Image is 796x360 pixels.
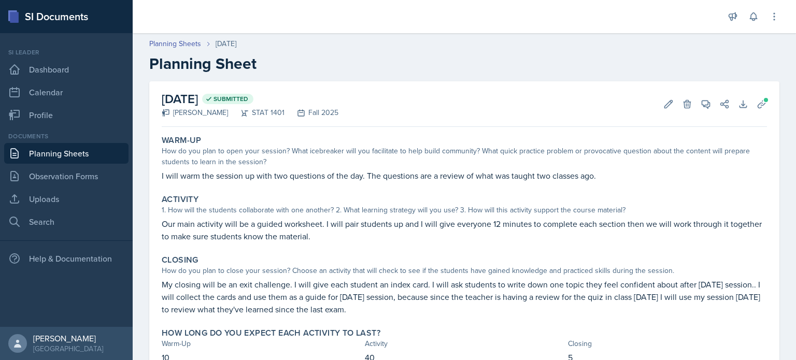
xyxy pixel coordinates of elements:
[568,338,767,349] div: Closing
[4,248,129,269] div: Help & Documentation
[4,59,129,80] a: Dashboard
[162,194,198,205] label: Activity
[162,135,202,146] label: Warm-Up
[33,333,103,343] div: [PERSON_NAME]
[162,338,361,349] div: Warm-Up
[149,54,779,73] h2: Planning Sheet
[4,211,129,232] a: Search
[228,107,285,118] div: STAT 1401
[149,38,201,49] a: Planning Sheets
[162,265,767,276] div: How do you plan to close your session? Choose an activity that will check to see if the students ...
[162,328,380,338] label: How long do you expect each activity to last?
[162,107,228,118] div: [PERSON_NAME]
[162,205,767,215] div: 1. How will the students collaborate with one another? 2. What learning strategy will you use? 3....
[4,132,129,141] div: Documents
[365,338,564,349] div: Activity
[4,105,129,125] a: Profile
[162,218,767,242] p: Our main activity will be a guided worksheet. I will pair students up and I will give everyone 12...
[214,95,248,103] span: Submitted
[162,255,198,265] label: Closing
[4,143,129,164] a: Planning Sheets
[4,189,129,209] a: Uploads
[4,48,129,57] div: Si leader
[216,38,236,49] div: [DATE]
[162,169,767,182] p: I will warm the session up with two questions of the day. The questions are a review of what was ...
[4,166,129,186] a: Observation Forms
[162,90,338,108] h2: [DATE]
[285,107,338,118] div: Fall 2025
[162,278,767,315] p: My closing will be an exit challenge. I will give each student an index card. I will ask students...
[4,82,129,103] a: Calendar
[162,146,767,167] div: How do you plan to open your session? What icebreaker will you facilitate to help build community...
[33,343,103,354] div: [GEOGRAPHIC_DATA]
